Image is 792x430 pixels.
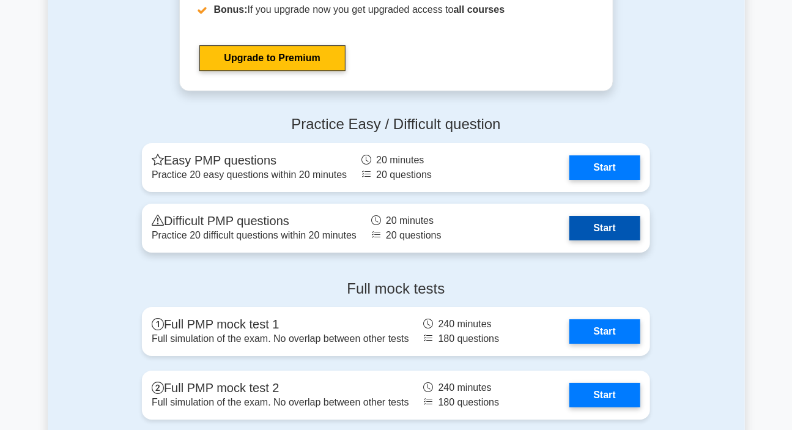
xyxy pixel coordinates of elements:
a: Start [569,155,640,180]
a: Start [569,216,640,240]
h4: Practice Easy / Difficult question [142,116,650,133]
h4: Full mock tests [142,280,650,298]
a: Start [569,383,640,407]
a: Start [569,319,640,344]
a: Upgrade to Premium [199,45,346,71]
